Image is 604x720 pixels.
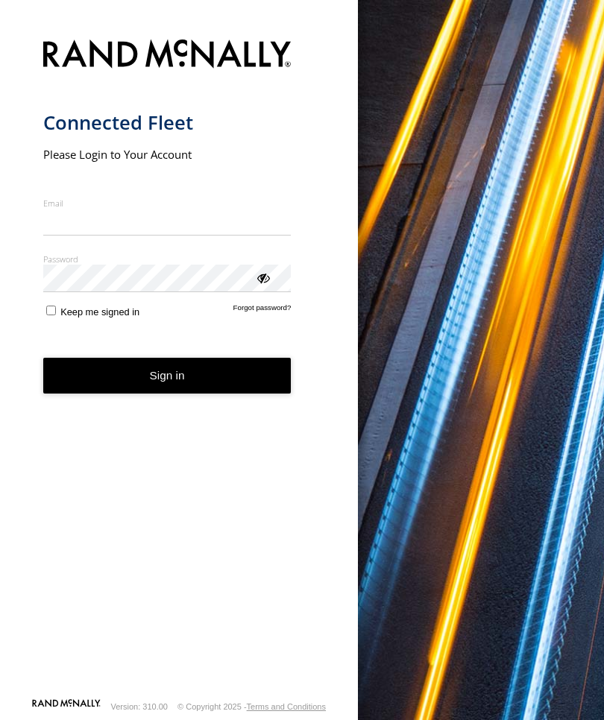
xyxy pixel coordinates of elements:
[177,702,326,711] div: © Copyright 2025 -
[255,270,270,285] div: ViewPassword
[43,110,292,135] h1: Connected Fleet
[32,699,101,714] a: Visit our Website
[46,306,56,315] input: Keep me signed in
[43,198,292,209] label: Email
[43,37,292,75] img: Rand McNally
[43,147,292,162] h2: Please Login to Your Account
[233,303,292,318] a: Forgot password?
[111,702,168,711] div: Version: 310.00
[43,358,292,394] button: Sign in
[60,306,139,318] span: Keep me signed in
[43,31,315,698] form: main
[43,253,292,265] label: Password
[247,702,326,711] a: Terms and Conditions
